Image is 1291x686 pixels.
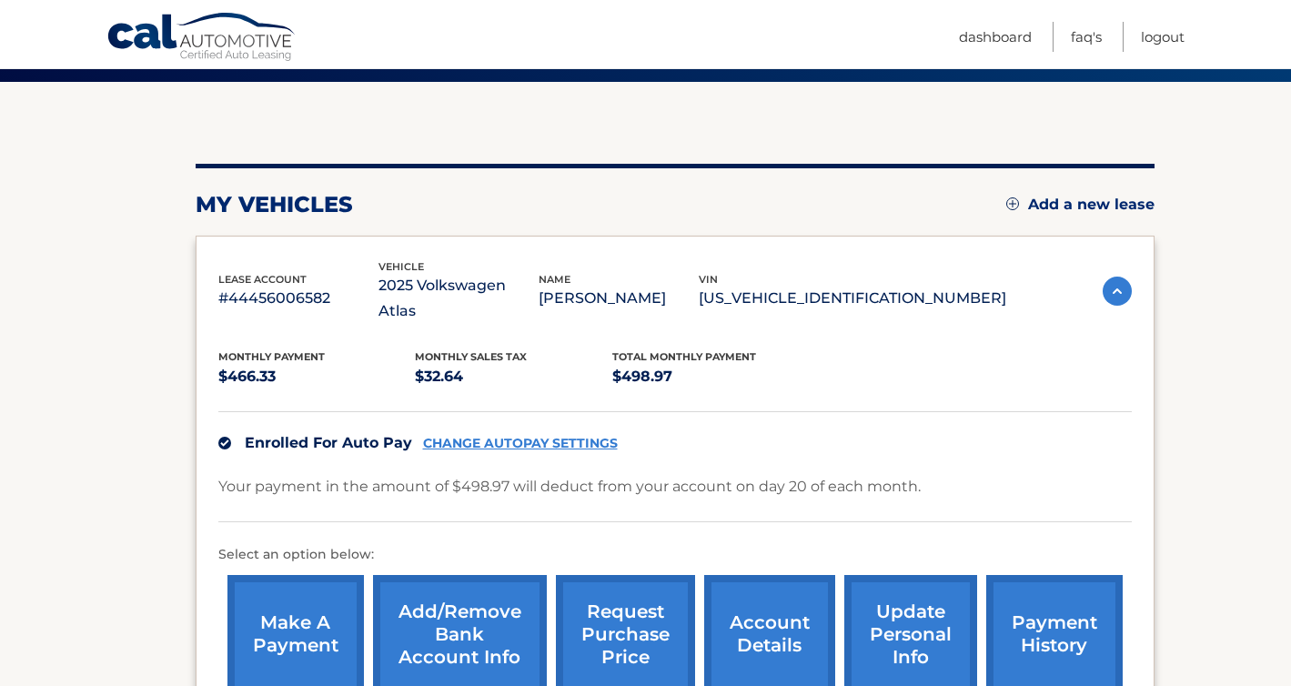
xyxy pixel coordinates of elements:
span: vin [699,273,718,286]
span: vehicle [378,260,424,273]
span: name [539,273,570,286]
img: add.svg [1006,197,1019,210]
span: Monthly sales Tax [415,350,527,363]
span: Total Monthly Payment [612,350,756,363]
p: $466.33 [218,364,416,389]
p: $498.97 [612,364,810,389]
img: accordion-active.svg [1103,277,1132,306]
a: FAQ's [1071,22,1102,52]
p: 2025 Volkswagen Atlas [378,273,539,324]
p: $32.64 [415,364,612,389]
span: Monthly Payment [218,350,325,363]
a: Dashboard [959,22,1032,52]
a: Cal Automotive [106,12,298,65]
a: Add a new lease [1006,196,1155,214]
span: lease account [218,273,307,286]
a: CHANGE AUTOPAY SETTINGS [423,436,618,451]
p: #44456006582 [218,286,378,311]
a: Logout [1141,22,1185,52]
img: check.svg [218,437,231,449]
p: Your payment in the amount of $498.97 will deduct from your account on day 20 of each month. [218,474,921,499]
h2: my vehicles [196,191,353,218]
p: Select an option below: [218,544,1132,566]
p: [US_VEHICLE_IDENTIFICATION_NUMBER] [699,286,1006,311]
span: Enrolled For Auto Pay [245,434,412,451]
p: [PERSON_NAME] [539,286,699,311]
